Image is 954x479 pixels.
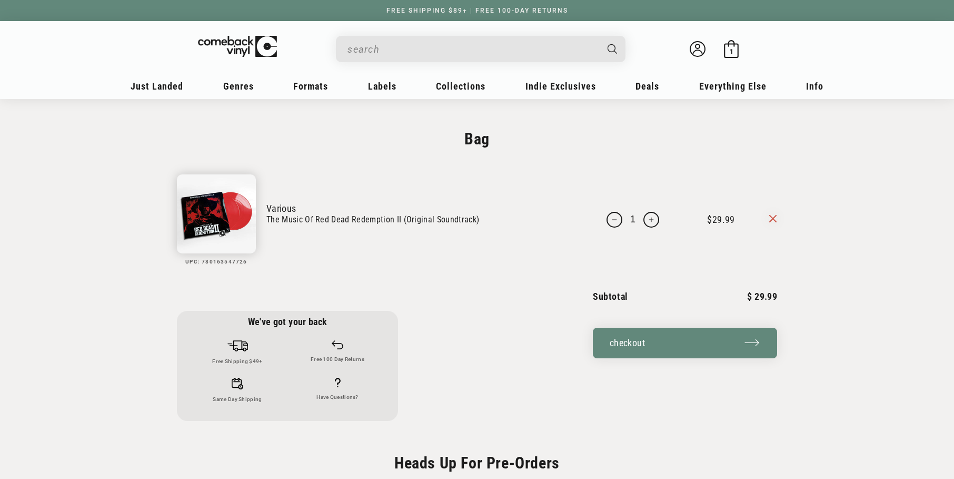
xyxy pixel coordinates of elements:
button: Checkout [593,328,777,358]
span: Deals [635,81,659,92]
button: Search [599,36,627,62]
h2: Heads Up For Pre-Orders [272,453,682,473]
a: Various [266,203,574,214]
p: Free 100 Day Returns [287,356,387,363]
p: Free Shipping $49+ [187,358,287,365]
span: Genres [223,81,254,92]
span: Just Landed [131,81,183,92]
span: $ [747,291,752,302]
iframe: PayPal-paypal [593,378,777,401]
span: Info [806,81,823,92]
span: Collections [436,81,485,92]
p: 29.99 [747,292,777,301]
p: Have Questions? [287,394,387,400]
p: We've got your back [187,316,387,327]
div: $29.99 [707,214,751,225]
p: Same Day Shipping [187,396,287,403]
span: Formats [293,81,328,92]
a: The Music Of Red Dead Redemption II (Original Soundtrack) [266,214,574,226]
h2: Subtotal [593,292,628,301]
input: search [347,38,597,60]
span: Labels [368,81,396,92]
span: Everything Else [699,81,767,92]
h1: Bag [177,129,777,149]
a: FREE SHIPPING $89+ | FREE 100-DAY RETURNS [376,7,579,14]
input: Quantity for Various Artists - &quot;The Music Of Red Dead Redemption II: Original Soundtrack&quot; [628,212,638,228]
a: Remove Various Artists - "The Music Of Red Dead Redemption II: Original Soundtrack" [769,215,777,222]
div: Search [336,36,625,62]
span: Indie Exclusives [525,81,596,92]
